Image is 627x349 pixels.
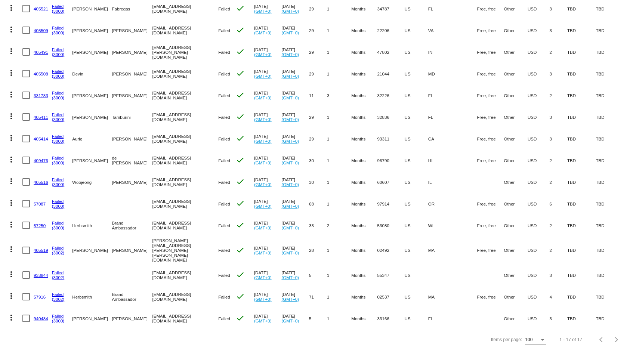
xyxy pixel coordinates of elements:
[327,214,351,236] mat-cell: 2
[309,193,327,214] mat-cell: 68
[52,25,64,30] a: Failed
[405,63,428,84] mat-cell: US
[52,204,65,209] a: (3000)
[596,128,623,149] mat-cell: TBD
[112,128,152,149] mat-cell: [PERSON_NAME]
[377,128,405,149] mat-cell: 93311
[52,160,65,165] a: (3000)
[550,106,567,128] mat-cell: 3
[477,84,504,106] mat-cell: Free, free
[281,193,309,214] mat-cell: [DATE]
[327,171,351,193] mat-cell: 1
[351,128,377,149] mat-cell: Months
[477,214,504,236] mat-cell: Free, free
[281,128,309,149] mat-cell: [DATE]
[528,19,550,41] mat-cell: USD
[550,214,567,236] mat-cell: 2
[550,236,567,264] mat-cell: 2
[281,225,299,230] a: (GMT+0)
[377,171,405,193] mat-cell: 60607
[52,250,65,255] a: (3002)
[567,41,596,63] mat-cell: TBD
[112,106,152,128] mat-cell: Tamburini
[254,84,282,106] mat-cell: [DATE]
[504,171,527,193] mat-cell: Other
[52,69,64,74] a: Failed
[254,30,272,35] a: (GMT+0)
[254,236,282,264] mat-cell: [DATE]
[477,149,504,171] mat-cell: Free, free
[327,106,351,128] mat-cell: 1
[309,214,327,236] mat-cell: 33
[112,19,152,41] mat-cell: [PERSON_NAME]
[152,63,218,84] mat-cell: [EMAIL_ADDRESS][DOMAIN_NAME]
[34,6,48,11] a: 405521
[596,264,623,286] mat-cell: TBD
[550,193,567,214] mat-cell: 6
[72,236,112,264] mat-cell: [PERSON_NAME]
[405,264,428,286] mat-cell: US
[550,264,567,286] mat-cell: 3
[528,214,550,236] mat-cell: USD
[34,201,46,206] a: 57087
[112,84,152,106] mat-cell: [PERSON_NAME]
[405,236,428,264] mat-cell: US
[254,63,282,84] mat-cell: [DATE]
[52,245,64,250] a: Failed
[309,106,327,128] mat-cell: 29
[428,214,477,236] mat-cell: WI
[52,182,65,187] a: (3000)
[377,106,405,128] mat-cell: 32836
[327,19,351,41] mat-cell: 1
[152,84,218,106] mat-cell: [EMAIL_ADDRESS][DOMAIN_NAME]
[550,84,567,106] mat-cell: 2
[112,236,152,264] mat-cell: [PERSON_NAME]
[72,149,112,171] mat-cell: [PERSON_NAME]
[52,270,64,275] a: Failed
[327,41,351,63] mat-cell: 1
[351,63,377,84] mat-cell: Months
[281,95,299,100] a: (GMT+0)
[254,171,282,193] mat-cell: [DATE]
[428,63,477,84] mat-cell: MD
[34,71,48,76] a: 405508
[281,275,299,280] a: (GMT+0)
[34,180,48,185] a: 405516
[596,193,623,214] mat-cell: TBD
[528,171,550,193] mat-cell: USD
[351,19,377,41] mat-cell: Months
[34,28,48,33] a: 405509
[72,84,112,106] mat-cell: [PERSON_NAME]
[152,236,218,264] mat-cell: [PERSON_NAME][EMAIL_ADDRESS][PERSON_NAME][PERSON_NAME][DOMAIN_NAME]
[52,199,64,204] a: Failed
[254,264,282,286] mat-cell: [DATE]
[34,50,48,55] a: 405491
[152,214,218,236] mat-cell: [EMAIL_ADDRESS][DOMAIN_NAME]
[112,41,152,63] mat-cell: [PERSON_NAME]
[528,264,550,286] mat-cell: USD
[152,193,218,214] mat-cell: [EMAIL_ADDRESS][DOMAIN_NAME]
[34,158,48,163] a: 409476
[281,286,309,308] mat-cell: [DATE]
[550,41,567,63] mat-cell: 2
[327,236,351,264] mat-cell: 1
[504,149,527,171] mat-cell: Other
[528,84,550,106] mat-cell: USD
[377,63,405,84] mat-cell: 21044
[52,90,64,95] a: Failed
[477,236,504,264] mat-cell: Free, free
[254,139,272,143] a: (GMT+0)
[377,84,405,106] mat-cell: 32226
[309,41,327,63] mat-cell: 29
[7,3,16,12] mat-icon: more_vert
[254,41,282,63] mat-cell: [DATE]
[254,214,282,236] mat-cell: [DATE]
[72,19,112,41] mat-cell: [PERSON_NAME]
[567,128,596,149] mat-cell: TBD
[112,286,152,308] mat-cell: Brand Ambassador
[377,214,405,236] mat-cell: 53080
[152,149,218,171] mat-cell: [EMAIL_ADDRESS][DOMAIN_NAME]
[7,245,16,254] mat-icon: more_vert
[52,117,65,122] a: (3000)
[152,106,218,128] mat-cell: [EMAIL_ADDRESS][DOMAIN_NAME]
